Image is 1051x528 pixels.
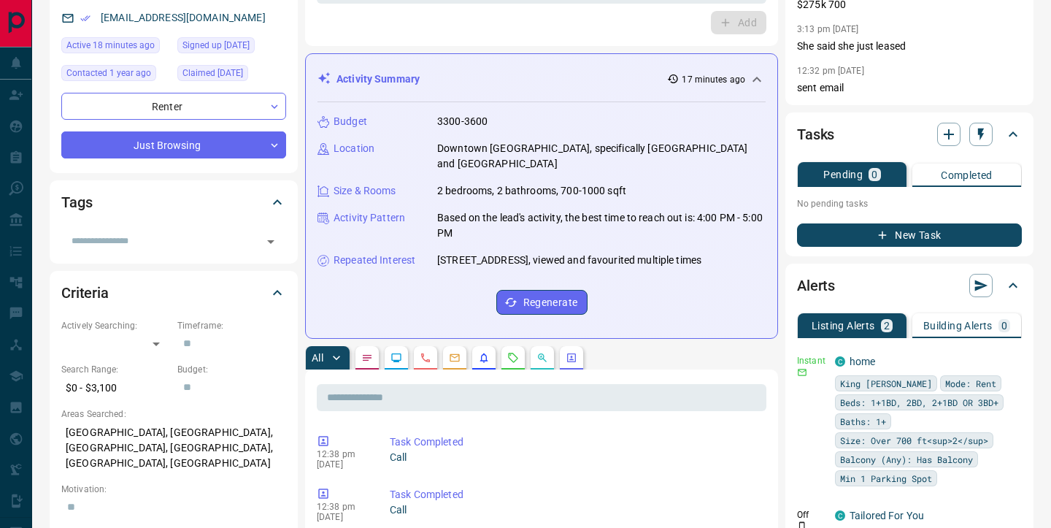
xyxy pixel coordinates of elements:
p: Location [334,141,374,156]
div: Tasks [797,117,1022,152]
div: Tue Dec 12 2023 [177,65,286,85]
svg: Emails [449,352,461,364]
span: Active 18 minutes ago [66,38,155,53]
span: Contacted 1 year ago [66,66,151,80]
p: 2 bedrooms, 2 bathrooms, 700-1000 sqft [437,183,626,199]
svg: Email Verified [80,13,91,23]
p: Budget [334,114,367,129]
svg: Lead Browsing Activity [390,352,402,364]
h2: Alerts [797,274,835,297]
p: 17 minutes ago [682,73,745,86]
div: condos.ca [835,356,845,367]
h2: Tags [61,191,92,214]
span: Min 1 Parking Spot [840,471,932,486]
div: Activity Summary17 minutes ago [317,66,766,93]
div: Just Browsing [61,131,286,158]
p: 12:38 pm [317,502,368,512]
p: Activity Pattern [334,210,405,226]
span: Baths: 1+ [840,414,886,429]
span: Balcony (Any): Has Balcony [840,452,973,467]
p: 3:13 pm [DATE] [797,24,859,34]
svg: Notes [361,352,373,364]
p: Call [390,502,761,518]
p: sent email [797,80,1022,96]
div: Criteria [61,275,286,310]
p: [DATE] [317,512,368,522]
svg: Agent Actions [566,352,577,364]
p: Call [390,450,761,465]
p: Budget: [177,363,286,376]
p: Areas Searched: [61,408,286,421]
span: Beds: 1+1BD, 2BD, 2+1BD OR 3BD+ [840,395,998,410]
p: Repeated Interest [334,253,415,268]
a: home [850,356,876,367]
span: Size: Over 700 ft<sup>2</sup> [840,433,988,448]
svg: Requests [507,352,519,364]
button: Regenerate [496,290,588,315]
div: Alerts [797,268,1022,303]
p: 2 [884,321,890,331]
p: No pending tasks [797,193,1022,215]
p: $0 - $3,100 [61,376,170,400]
p: Pending [823,169,863,180]
p: [DATE] [317,459,368,470]
p: All [312,353,323,363]
h2: Tasks [797,123,834,146]
span: King [PERSON_NAME] [840,376,932,391]
span: Claimed [DATE] [182,66,243,80]
p: Size & Rooms [334,183,396,199]
p: Actively Searching: [61,319,170,332]
p: Task Completed [390,487,761,502]
svg: Calls [420,352,431,364]
p: Downtown [GEOGRAPHIC_DATA], specifically [GEOGRAPHIC_DATA] and [GEOGRAPHIC_DATA] [437,141,766,172]
h2: Criteria [61,281,109,305]
span: Mode: Rent [945,376,996,391]
p: Off [797,508,826,521]
p: Completed [941,170,993,180]
p: 12:32 pm [DATE] [797,66,864,76]
div: Tags [61,185,286,220]
p: [GEOGRAPHIC_DATA], [GEOGRAPHIC_DATA], [GEOGRAPHIC_DATA], [GEOGRAPHIC_DATA], [GEOGRAPHIC_DATA], [G... [61,421,286,475]
p: 0 [1001,321,1007,331]
p: Building Alerts [923,321,993,331]
svg: Email [797,367,807,378]
p: Task Completed [390,435,761,450]
p: Activity Summary [336,72,420,87]
span: Signed up [DATE] [182,38,250,53]
div: Tue Dec 12 2023 [61,65,170,85]
p: Listing Alerts [812,321,875,331]
p: Instant [797,354,826,367]
p: [STREET_ADDRESS], viewed and favourited multiple times [437,253,701,268]
a: Tailored For You [850,510,924,521]
p: Based on the lead's activity, the best time to reach out is: 4:00 PM - 5:00 PM [437,210,766,241]
svg: Listing Alerts [478,352,490,364]
p: 0 [871,169,877,180]
a: [EMAIL_ADDRESS][DOMAIN_NAME] [101,12,266,23]
p: Timeframe: [177,319,286,332]
svg: Opportunities [536,352,548,364]
p: Search Range: [61,363,170,376]
button: Open [261,232,281,252]
p: 12:38 pm [317,449,368,459]
div: Renter [61,93,286,120]
p: Motivation: [61,483,286,496]
button: New Task [797,223,1022,247]
div: condos.ca [835,510,845,521]
p: 3300-3600 [437,114,488,129]
p: She said she just leased [797,39,1022,54]
div: Wed Aug 13 2025 [61,37,170,58]
div: Sun Nov 21 2021 [177,37,286,58]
